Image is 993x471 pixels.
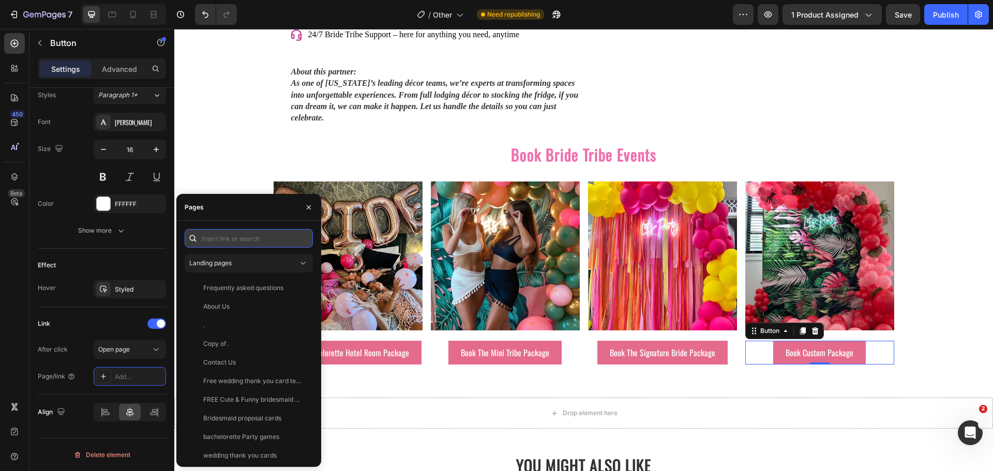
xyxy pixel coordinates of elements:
[185,229,313,248] input: Insert link or search
[791,9,859,20] span: 1 product assigned
[113,318,235,329] p: Book Bachelorette Hotel Room Package
[38,90,56,100] div: Styles
[337,114,482,137] strong: Book Bride Tribe Events
[958,420,983,445] iframe: Intercom live chat
[195,4,237,25] div: Undo/Redo
[98,345,130,353] span: Open page
[433,9,452,20] span: Other
[423,312,553,336] a: Book The Signature Bride Package
[599,312,691,336] button: <p>Book Custom Package</p>
[257,153,405,301] img: gempages_494367779642672003-085cde80-02bf-4799-b984-a96c7c6a6ee9.webp
[189,259,232,267] span: Landing pages
[38,372,76,381] div: Page/link
[38,345,68,354] div: After click
[783,4,882,25] button: 1 product assigned
[174,29,993,471] iframe: Design area
[342,424,477,448] strong: YOU MIGHT ALSO LIKE
[203,395,303,404] div: FREE Cute & Funny bridesmaid proposal cards
[38,283,56,293] div: Hover
[38,447,166,463] button: Delete element
[203,302,230,311] div: About Us
[38,221,166,240] button: Show more
[203,432,279,442] div: bachelorette Party games
[203,451,277,460] div: wedding thank you cards
[185,203,204,212] div: Pages
[78,225,126,236] div: Show more
[98,90,138,100] span: Paragraph 1*
[203,376,303,386] div: Free wedding thank you card template
[428,9,431,20] span: /
[584,297,607,307] div: Button
[274,312,387,336] a: Book The Mini Tribe Package
[203,339,229,348] div: Copy of .
[99,153,248,301] img: gempages_494367779642672003-b0e69c39-921b-489a-8a23-9e3650fd42a3.webp
[414,153,563,301] img: gempages_494367779642672003-da06a01e-a6fd-487b-b54a-a05f906b4782.webp
[487,10,540,19] span: Need republishing
[185,254,313,272] button: Landing pages
[38,142,65,156] div: Size
[115,372,163,382] div: Add...
[203,283,283,293] div: Frequently asked questions
[94,86,166,104] button: Paragraph 1*
[94,340,166,359] button: Open page
[895,10,912,19] span: Save
[203,358,236,367] div: Contact Us
[287,318,375,329] p: Book The Mini Tribe Package
[979,405,987,413] span: 2
[68,8,72,21] p: 7
[51,64,80,74] p: Settings
[38,261,56,270] div: Effect
[115,118,163,127] div: [PERSON_NAME]
[8,189,25,197] div: Beta
[924,4,968,25] button: Publish
[388,380,443,388] div: Drop element here
[50,37,138,49] p: Button
[203,414,281,423] div: Bridesmaid proposal cards
[10,110,25,118] div: 450
[38,117,51,127] div: Font
[73,449,130,461] div: Delete element
[115,285,163,294] div: Styled
[435,318,541,329] p: Book The Signature Bride Package
[38,405,67,419] div: Align
[571,153,720,301] img: gempages_494367779642672003-a2fe8463-5d74-48e8-bc4f-315145095194.webp
[203,321,205,330] div: .
[886,4,920,25] button: Save
[933,9,959,20] div: Publish
[102,64,137,74] p: Advanced
[611,318,679,329] p: Book Custom Package
[100,312,247,336] a: Book Bachelorette Hotel Room Package
[38,319,50,328] div: Link
[115,200,163,209] div: FFFFFF
[4,4,77,25] button: 7
[38,199,54,208] div: Color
